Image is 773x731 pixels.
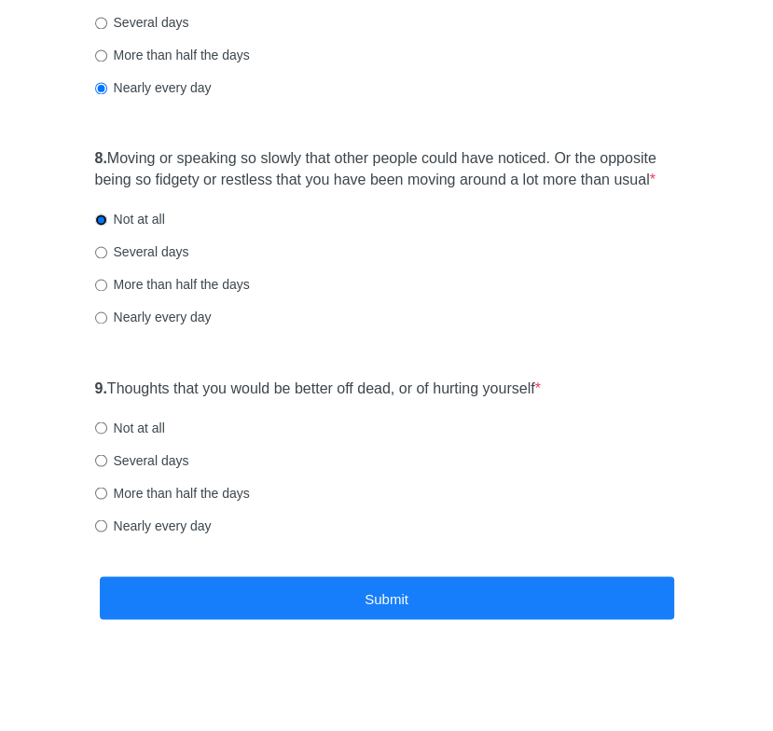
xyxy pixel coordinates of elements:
[95,483,250,502] label: More than half the days
[95,214,107,226] input: Not at all
[95,454,107,466] input: Several days
[95,487,107,499] input: More than half the days
[95,210,165,228] label: Not at all
[95,242,189,261] label: Several days
[95,378,541,399] label: Thoughts that you would be better off dead, or of hurting yourself
[95,78,212,97] label: Nearly every day
[95,379,107,395] strong: 9.
[95,418,165,436] label: Not at all
[95,519,107,531] input: Nearly every day
[95,49,107,62] input: More than half the days
[95,421,107,434] input: Not at all
[95,150,107,166] strong: 8.
[95,450,189,469] label: Several days
[95,279,107,291] input: More than half the days
[95,246,107,258] input: Several days
[95,46,250,64] label: More than half the days
[95,308,212,326] label: Nearly every day
[95,82,107,94] input: Nearly every day
[100,576,674,620] button: Submit
[95,516,212,534] label: Nearly every day
[95,13,189,32] label: Several days
[95,311,107,324] input: Nearly every day
[95,148,679,191] label: Moving or speaking so slowly that other people could have noticed. Or the opposite being so fidge...
[95,17,107,29] input: Several days
[95,275,250,294] label: More than half the days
